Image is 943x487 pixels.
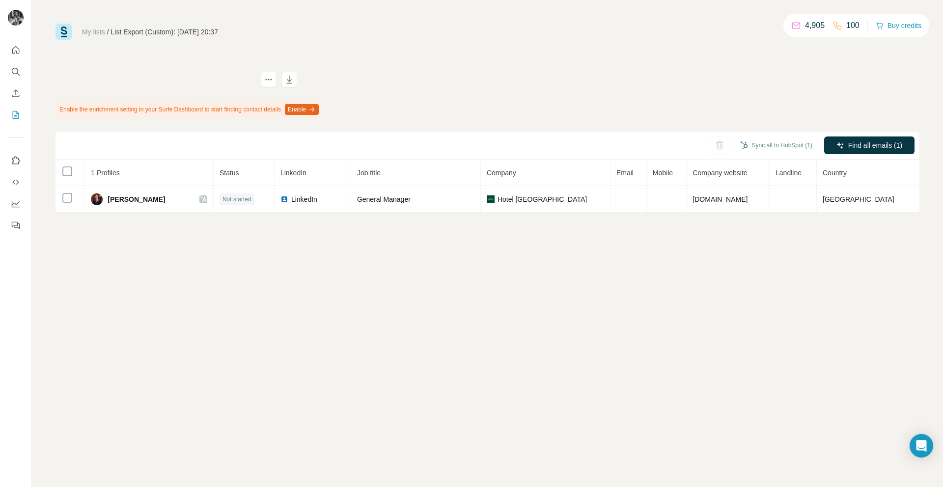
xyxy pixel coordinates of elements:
h1: List Export (Custom): [DATE] 20:37 [55,72,252,87]
span: [DOMAIN_NAME] [693,195,748,203]
div: List Export (Custom): [DATE] 20:37 [111,27,218,37]
span: Company website [693,169,747,177]
span: 1 Profiles [91,169,119,177]
span: Status [220,169,239,177]
button: My lists [8,106,24,124]
img: company-logo [487,195,495,203]
button: Buy credits [876,19,921,32]
div: Enable the enrichment setting in your Surfe Dashboard to start finding contact details [55,101,321,118]
span: [GEOGRAPHIC_DATA] [823,195,894,203]
button: Sync all to HubSpot (1) [733,138,819,153]
span: General Manager [357,195,411,203]
span: Job title [357,169,381,177]
span: Company [487,169,516,177]
p: 4,905 [805,20,825,31]
button: Enrich CSV [8,84,24,102]
li: / [107,27,109,37]
img: LinkedIn logo [280,195,288,203]
button: Search [8,63,24,81]
span: Email [616,169,634,177]
div: Open Intercom Messenger [910,434,933,458]
span: Landline [776,169,802,177]
span: Find all emails (1) [848,140,902,150]
button: Use Surfe API [8,173,24,191]
span: Country [823,169,847,177]
span: LinkedIn [280,169,306,177]
span: Not started [222,195,251,204]
span: [PERSON_NAME] [108,194,165,204]
span: Mobile [653,169,673,177]
span: LinkedIn [291,194,317,204]
p: 100 [846,20,860,31]
button: Feedback [8,216,24,234]
button: actions [261,72,277,87]
span: Hotel [GEOGRAPHIC_DATA] [498,194,587,204]
a: My lists [82,28,105,36]
button: Dashboard [8,195,24,213]
button: Find all emails (1) [824,136,915,154]
img: Avatar [8,10,24,26]
button: Use Surfe on LinkedIn [8,152,24,169]
img: Avatar [91,193,103,205]
button: Enable [285,104,319,115]
button: Quick start [8,41,24,59]
img: Surfe Logo [55,24,72,40]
